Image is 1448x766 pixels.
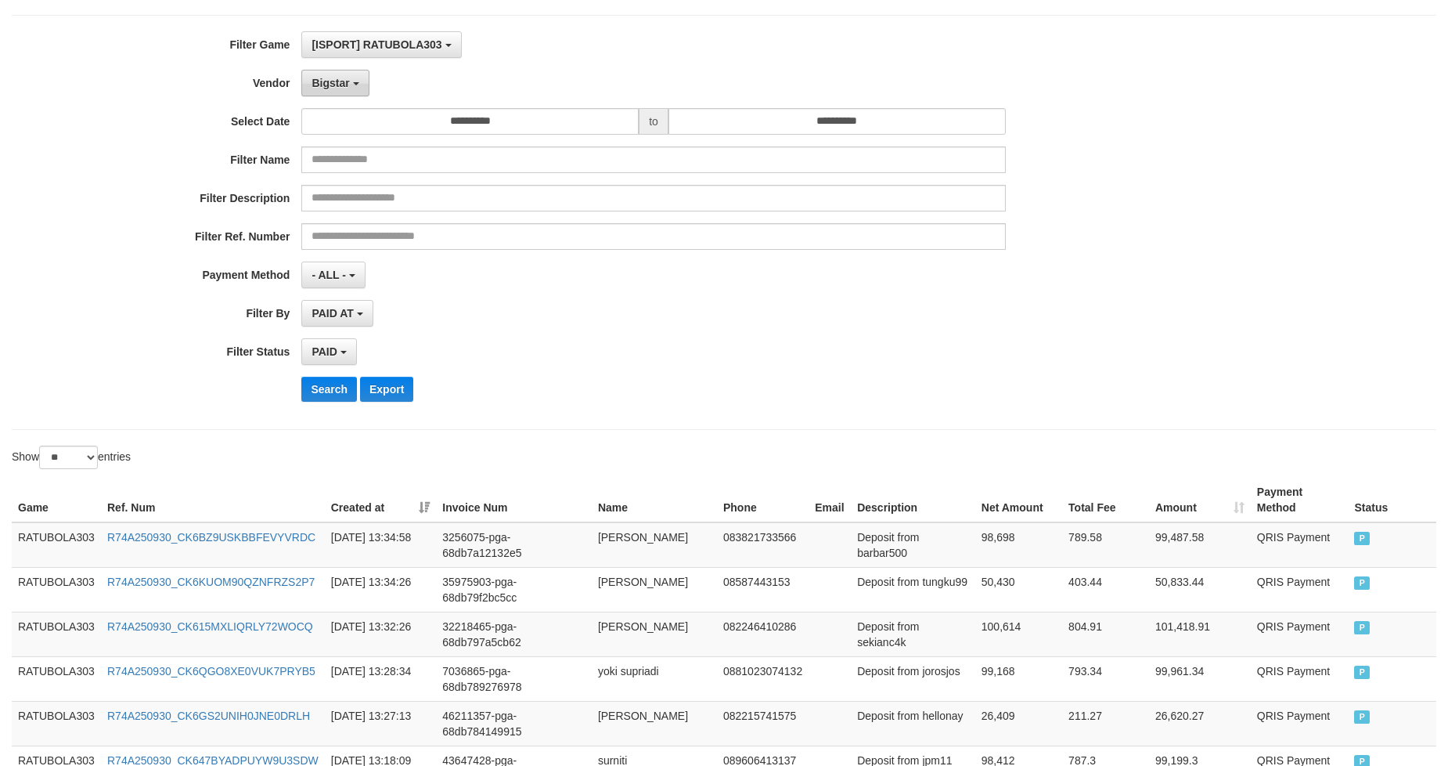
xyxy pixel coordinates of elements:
[851,701,975,746] td: Deposit from hellonay
[639,108,668,135] span: to
[1354,710,1370,724] span: PAID
[975,478,1062,522] th: Net Amount
[717,656,809,701] td: 0881023074132
[325,701,437,746] td: [DATE] 13:27:13
[301,338,356,365] button: PAID
[975,656,1062,701] td: 99,168
[436,478,592,522] th: Invoice Num
[1149,656,1251,701] td: 99,961.34
[592,522,717,568] td: [PERSON_NAME]
[975,567,1062,612] td: 50,430
[592,567,717,612] td: [PERSON_NAME]
[851,656,975,701] td: Deposit from jorosjos
[1251,478,1349,522] th: Payment Method
[1251,701,1349,746] td: QRIS Payment
[436,656,592,701] td: 7036865-pga-68db789276978
[312,307,353,320] span: PAID AT
[325,522,437,568] td: [DATE] 13:34:58
[107,665,315,677] a: R74A250930_CK6QGO8XE0VUK7PRYB5
[1062,567,1149,612] td: 403.44
[301,70,369,96] button: Bigstar
[1062,522,1149,568] td: 789.58
[436,522,592,568] td: 3256075-pga-68db7a12132e5
[975,612,1062,656] td: 100,614
[592,656,717,701] td: yoki supriadi
[851,612,975,656] td: Deposit from sekianc4k
[325,567,437,612] td: [DATE] 13:34:26
[1251,656,1349,701] td: QRIS Payment
[325,656,437,701] td: [DATE] 13:28:34
[301,262,365,288] button: - ALL -
[1354,621,1370,634] span: PAID
[717,701,809,746] td: 082215741575
[975,522,1062,568] td: 98,698
[1251,567,1349,612] td: QRIS Payment
[1354,576,1370,590] span: PAID
[1062,612,1149,656] td: 804.91
[1354,532,1370,545] span: PAID
[1354,666,1370,679] span: PAID
[851,478,975,522] th: Description
[717,478,809,522] th: Phone
[592,701,717,746] td: [PERSON_NAME]
[717,522,809,568] td: 083821733566
[312,38,441,51] span: [ISPORT] RATUBOLA303
[360,377,413,402] button: Export
[312,345,337,358] span: PAID
[325,478,437,522] th: Created at: activate to sort column ascending
[436,612,592,656] td: 32218465-pga-68db797a5cb62
[312,269,346,281] span: - ALL -
[851,567,975,612] td: Deposit from tungku99
[312,77,349,89] span: Bigstar
[1149,701,1251,746] td: 26,620.27
[301,377,357,402] button: Search
[1062,701,1149,746] td: 211.27
[325,612,437,656] td: [DATE] 13:32:26
[1149,522,1251,568] td: 99,487.58
[1149,567,1251,612] td: 50,833.44
[1062,656,1149,701] td: 793.34
[1062,478,1149,522] th: Total Fee
[1149,612,1251,656] td: 101,418.91
[592,478,717,522] th: Name
[592,612,717,656] td: [PERSON_NAME]
[301,300,373,327] button: PAID AT
[1251,522,1349,568] td: QRIS Payment
[975,701,1062,746] td: 26,409
[809,478,851,522] th: Email
[436,567,592,612] td: 35975903-pga-68db79f2bc5cc
[1348,478,1436,522] th: Status
[717,612,809,656] td: 082246410286
[107,620,313,633] a: R74A250930_CK615MXLIQRLY72WOCQ
[1149,478,1251,522] th: Amount: activate to sort column ascending
[851,522,975,568] td: Deposit from barbar500
[301,31,461,58] button: [ISPORT] RATUBOLA303
[717,567,809,612] td: 08587443153
[436,701,592,746] td: 46211357-pga-68db784149915
[1251,612,1349,656] td: QRIS Payment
